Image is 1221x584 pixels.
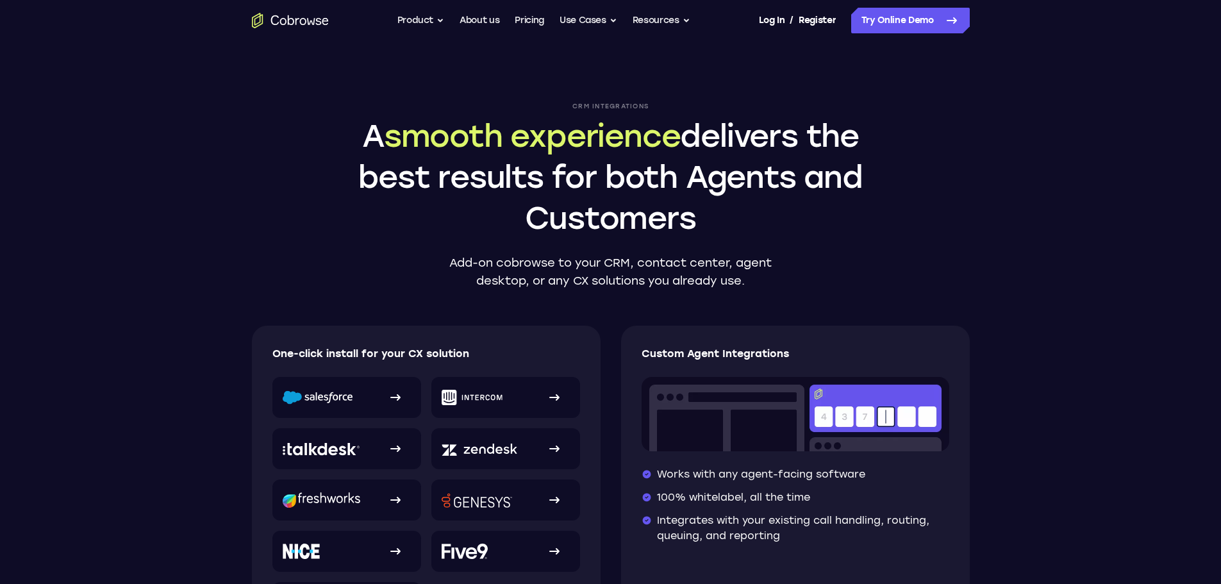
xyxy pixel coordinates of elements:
button: Use Cases [560,8,617,33]
a: Intercom logo [431,377,580,418]
a: Log In [759,8,785,33]
a: Salesforce logo [272,377,421,418]
p: Custom Agent Integrations [642,346,949,362]
img: Co-browse code entry input [642,377,949,451]
a: Register [799,8,836,33]
a: Pricing [515,8,544,33]
img: NICE logo [283,544,320,559]
h1: A delivers the best results for both Agents and Customers [354,115,867,238]
span: / [790,13,793,28]
img: Genesys logo [442,493,512,508]
img: Talkdesk logo [283,442,360,456]
a: Freshworks logo [272,480,421,521]
li: Integrates with your existing call handling, routing, queuing, and reporting [642,513,949,544]
p: One-click install for your CX solution [272,346,581,362]
button: Product [397,8,445,33]
a: Go to the home page [252,13,329,28]
a: Genesys logo [431,480,580,521]
button: Resources [633,8,690,33]
li: 100% whitelabel, all the time [642,490,949,505]
a: Try Online Demo [851,8,970,33]
img: Five9 logo [442,544,488,559]
a: Talkdesk logo [272,428,421,469]
a: About us [460,8,499,33]
img: Salesforce logo [283,390,353,405]
li: Works with any agent-facing software [642,467,949,482]
a: NICE logo [272,531,421,572]
img: Zendesk logo [442,442,517,456]
a: Zendesk logo [431,428,580,469]
p: Add-on cobrowse to your CRM, contact center, agent desktop, or any CX solutions you already use. [444,254,778,290]
p: CRM Integrations [354,103,867,110]
img: Intercom logo [442,390,503,405]
img: Freshworks logo [283,492,360,508]
a: Five9 logo [431,531,580,572]
span: smooth experience [384,117,681,154]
